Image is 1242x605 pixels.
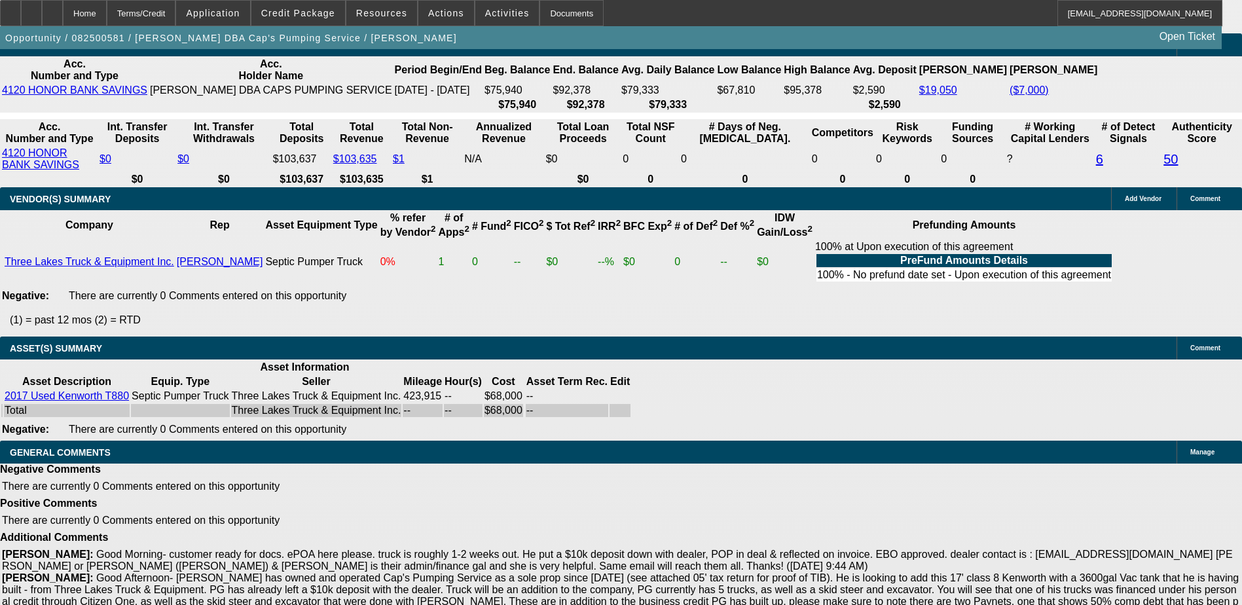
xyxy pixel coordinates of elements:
td: 0 [622,147,679,172]
td: 100% - No prefund date set - Upon execution of this agreement [816,268,1112,282]
a: $1 [393,153,405,164]
b: Mileage [403,376,442,387]
a: $19,050 [919,84,957,96]
a: $103,635 [333,153,377,164]
b: $ Tot Ref [546,221,595,232]
b: [PERSON_NAME]: [2,572,94,583]
a: 4120 HONOR BANK SAVINGS [2,147,79,170]
span: Manage [1190,449,1215,456]
td: -- [720,240,755,284]
th: Int. Transfer Deposits [99,120,175,145]
th: Total Loan Proceeds [545,120,621,145]
th: 0 [811,173,874,186]
sup: 2 [713,218,718,228]
td: -- [444,390,483,403]
td: Septic Pumper Truck [131,390,230,403]
td: 0 [811,147,874,172]
th: Equip. Type [131,375,230,388]
td: 423,915 [403,390,443,403]
th: $0 [99,173,175,186]
th: Low Balance [716,58,782,82]
th: Competitors [811,120,874,145]
span: Comment [1190,195,1220,202]
th: Total Deposits [272,120,331,145]
span: There are currently 0 Comments entered on this opportunity [69,290,346,301]
td: [PERSON_NAME] DBA CAPS PUMPING SERVICE [149,84,393,97]
span: Good Morning- customer ready for docs. ePOA here please. truck is roughly 1-2 weeks out. He put a... [2,549,1233,572]
th: Risk Keywords [875,120,939,145]
b: Prefunding Amounts [913,219,1016,230]
p: (1) = past 12 mos (2) = RTD [10,314,1242,326]
td: 0 [674,240,718,284]
a: [PERSON_NAME] [177,256,263,267]
span: Comment [1190,344,1220,352]
td: 0 [940,147,1005,172]
td: $79,333 [621,84,716,97]
span: Refresh to pull Number of Working Capital Lenders [1007,153,1013,164]
td: --% [597,240,621,284]
span: Application [186,8,240,18]
td: 1 [437,240,469,284]
td: 0 [875,147,939,172]
a: ($7,000) [1010,84,1049,96]
th: $79,333 [621,98,716,111]
span: Actions [428,8,464,18]
th: $2,590 [852,98,917,111]
a: $0 [100,153,111,164]
th: Authenticity Score [1163,120,1241,145]
span: There are currently 0 Comments entered on this opportunity [2,481,280,492]
a: Three Lakes Truck & Equipment Inc. [5,256,174,267]
span: Resources [356,8,407,18]
b: Negative: [2,290,49,301]
b: Negative: [2,424,49,435]
a: 50 [1163,152,1178,166]
th: $103,635 [333,173,391,186]
td: $0 [545,147,621,172]
td: $2,590 [852,84,917,97]
a: 2017 Used Kenworth T880 [5,390,129,401]
td: Three Lakes Truck & Equipment Inc. [231,404,402,417]
sup: 2 [539,218,543,228]
b: [PERSON_NAME]: [2,549,94,560]
th: Funding Sources [940,120,1005,145]
sup: 2 [464,224,469,234]
b: Asset Term Rec. [526,376,608,387]
b: Asset Information [260,361,349,373]
b: Hour(s) [445,376,482,387]
td: -- [403,404,443,417]
th: $1 [392,173,462,186]
b: Rep [210,219,229,230]
sup: 2 [591,218,595,228]
th: Avg. Daily Balance [621,58,716,82]
b: Company [65,219,113,230]
th: $0 [177,173,271,186]
a: 6 [1096,152,1103,166]
b: Asset Description [22,376,111,387]
b: # of Apps [438,212,469,238]
td: N/A [464,147,544,172]
td: -- [526,404,608,417]
div: 100% at Upon execution of this agreement [815,241,1113,283]
div: Total [5,405,129,416]
td: $68,000 [484,404,523,417]
th: $75,940 [484,98,551,111]
b: IDW Gain/Loss [757,212,813,238]
b: # Fund [472,221,511,232]
th: [PERSON_NAME] [919,58,1008,82]
th: End. Balance [552,58,619,82]
th: Int. Transfer Withdrawals [177,120,271,145]
th: Sum of the Total NSF Count and Total Overdraft Fee Count from Ocrolus [622,120,679,145]
b: # of Def [674,221,718,232]
th: 0 [622,173,679,186]
b: BFC Exp [623,221,672,232]
th: Acc. Holder Name [149,58,393,82]
sup: 2 [431,224,435,234]
span: VENDOR(S) SUMMARY [10,194,111,204]
td: $67,810 [716,84,782,97]
th: # of Detect Signals [1095,120,1162,145]
td: $0 [756,240,813,284]
th: Acc. Number and Type [1,58,148,82]
b: Seller [302,376,331,387]
span: GENERAL COMMENTS [10,447,111,458]
td: 0% [380,240,437,284]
